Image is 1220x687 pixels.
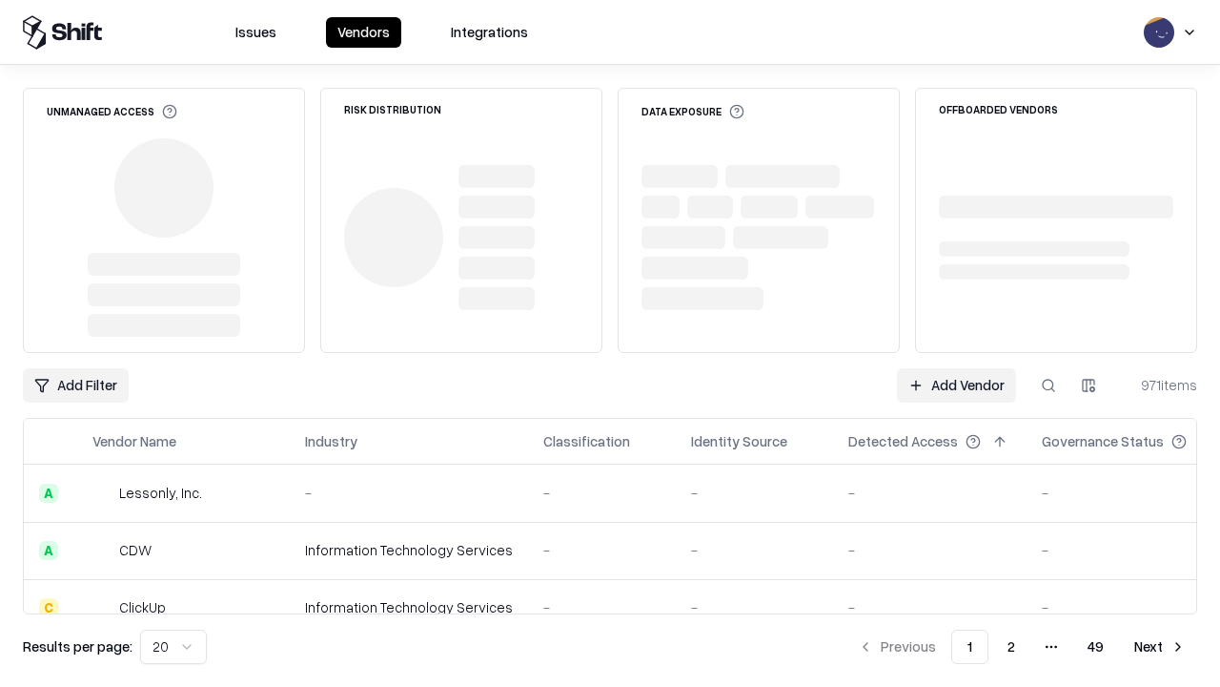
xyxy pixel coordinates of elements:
[119,597,166,617] div: ClickUp
[1042,483,1217,503] div: -
[939,104,1058,114] div: Offboarded Vendors
[47,104,177,119] div: Unmanaged Access
[92,598,112,617] img: ClickUp
[92,431,176,451] div: Vendor Name
[848,483,1011,503] div: -
[39,484,58,503] div: A
[1123,630,1197,664] button: Next
[1042,431,1164,451] div: Governance Status
[23,368,129,403] button: Add Filter
[691,597,818,617] div: -
[992,630,1030,664] button: 2
[691,483,818,503] div: -
[1121,375,1197,395] div: 971 items
[92,541,112,560] img: CDW
[119,540,152,560] div: CDW
[39,541,58,560] div: A
[23,636,132,656] p: Results per page:
[92,484,112,503] img: Lessonly, Inc.
[848,540,1011,560] div: -
[1072,630,1119,664] button: 49
[848,597,1011,617] div: -
[439,17,539,48] button: Integrations
[305,540,513,560] div: Information Technology Services
[543,431,630,451] div: Classification
[691,431,787,451] div: Identity Source
[897,368,1016,403] a: Add Vendor
[951,630,988,664] button: 1
[39,598,58,617] div: C
[543,483,661,503] div: -
[641,104,744,119] div: Data Exposure
[305,431,357,451] div: Industry
[848,431,958,451] div: Detected Access
[691,540,818,560] div: -
[119,483,202,503] div: Lessonly, Inc.
[305,483,513,503] div: -
[543,540,661,560] div: -
[1042,597,1217,617] div: -
[1042,540,1217,560] div: -
[326,17,401,48] button: Vendors
[846,630,1197,664] nav: pagination
[305,597,513,617] div: Information Technology Services
[543,597,661,617] div: -
[344,104,441,114] div: Risk Distribution
[224,17,288,48] button: Issues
